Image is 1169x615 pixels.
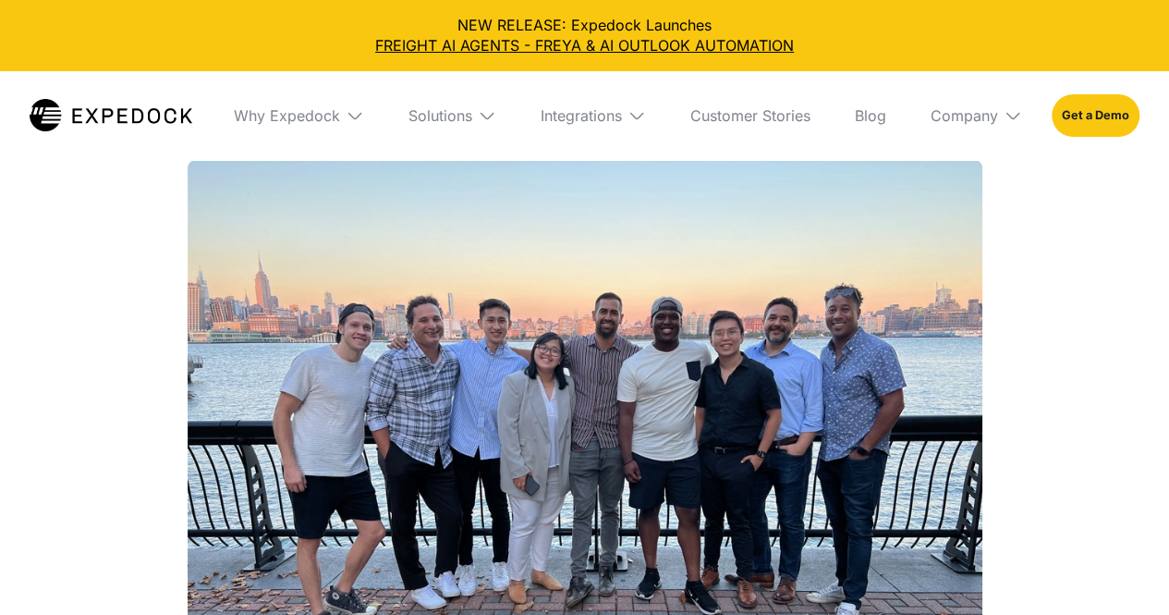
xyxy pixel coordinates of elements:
[840,71,901,160] a: Blog
[676,71,825,160] a: Customer Stories
[15,35,1154,55] a: FREIGHT AI AGENTS - FREYA & AI OUTLOOK AUTOMATION
[15,15,1154,56] div: NEW RELEASE: Expedock Launches
[1052,94,1139,137] a: Get a Demo
[541,106,622,125] div: Integrations
[408,106,472,125] div: Solutions
[234,106,340,125] div: Why Expedock
[931,106,998,125] div: Company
